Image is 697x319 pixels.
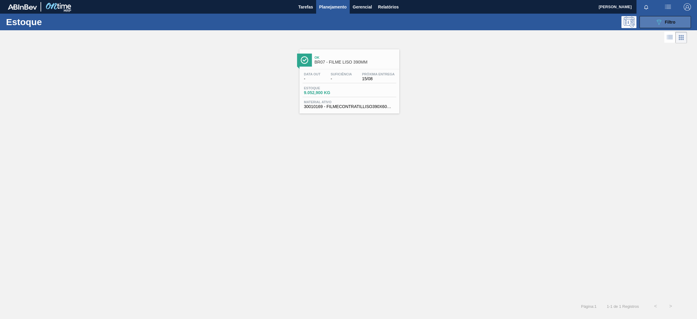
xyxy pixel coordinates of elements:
button: Filtro [640,16,691,28]
span: Página : 1 [581,304,597,309]
span: Relatórios [378,3,399,11]
span: - [304,77,321,81]
span: Filtro [665,20,676,25]
span: - [331,77,352,81]
span: Estoque [304,86,346,90]
div: Visão em Lista [664,32,676,43]
button: > [663,299,678,314]
span: 1 - 1 de 1 Registros [606,304,639,309]
span: Material ativo [304,100,395,104]
button: Notificações [636,3,656,11]
a: ÍconeOkBR07 - FILME LISO 390MMData out-Suficiência-Próxima Entrega15/08Estoque9.052,900 KGMateria... [295,45,402,113]
span: Próxima Entrega [362,72,395,76]
img: userActions [664,3,672,11]
div: Pogramando: nenhum usuário selecionado [621,16,636,28]
span: Tarefas [298,3,313,11]
span: 15/08 [362,77,395,81]
span: 30010169 - FILMECONTRATILLISO390X60MICRA;FILME [304,104,395,109]
span: Gerencial [353,3,372,11]
img: TNhmsLtSVTkK8tSr43FrP2fwEKptu5GPRR3wAAAABJRU5ErkJggg== [8,4,37,10]
span: Planejamento [319,3,347,11]
h1: Estoque [6,18,99,25]
span: Data out [304,72,321,76]
span: BR07 - FILME LISO 390MM [315,60,396,64]
img: Logout [684,3,691,11]
span: 9.052,900 KG [304,90,346,95]
img: Ícone [301,56,308,64]
div: Visão em Cards [676,32,687,43]
span: Suficiência [331,72,352,76]
button: < [648,299,663,314]
span: Ok [315,56,396,59]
